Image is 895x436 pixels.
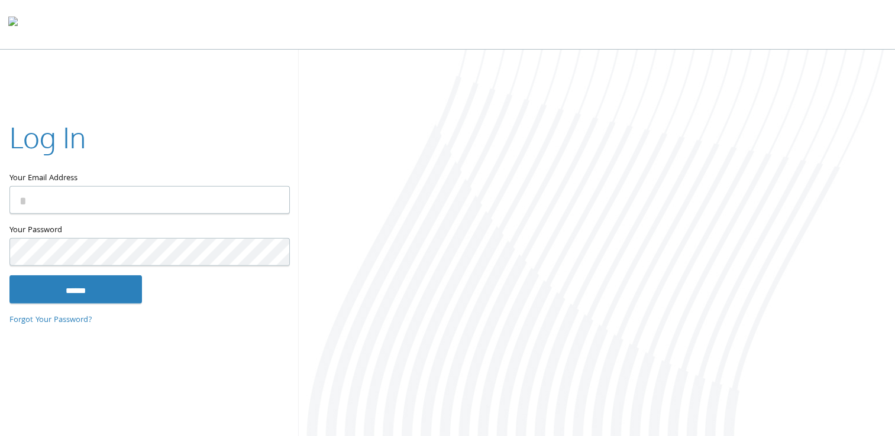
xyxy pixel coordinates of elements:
[9,118,86,157] h2: Log In
[266,245,280,259] keeper-lock: Open Keeper Popup
[8,12,18,36] img: todyl-logo-dark.svg
[9,223,289,238] label: Your Password
[9,314,92,327] a: Forgot Your Password?
[266,193,280,207] keeper-lock: Open Keeper Popup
